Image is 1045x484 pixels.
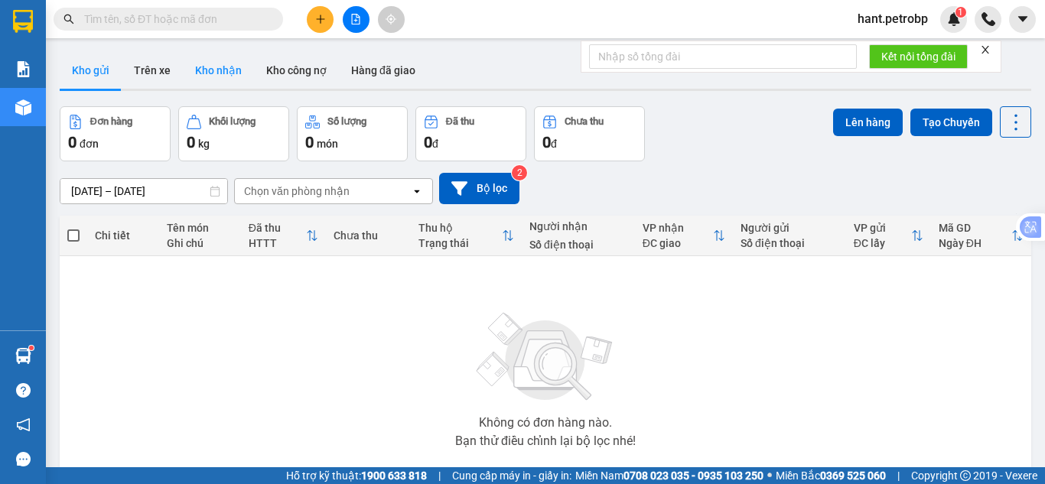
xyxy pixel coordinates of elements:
[315,14,326,24] span: plus
[254,52,339,89] button: Kho công nợ
[95,229,151,242] div: Chi tiết
[198,138,210,150] span: kg
[305,133,314,151] span: 0
[418,237,502,249] div: Trạng thái
[635,216,733,256] th: Toggle SortBy
[411,216,522,256] th: Toggle SortBy
[60,179,227,203] input: Select a date range.
[378,6,405,33] button: aim
[980,44,991,55] span: close
[439,173,519,204] button: Bộ lọc
[960,470,971,481] span: copyright
[16,383,31,398] span: question-circle
[249,222,306,234] div: Đã thu
[643,237,713,249] div: ĐC giao
[947,12,961,26] img: icon-new-feature
[297,106,408,161] button: Số lượng0món
[60,52,122,89] button: Kho gửi
[534,106,645,161] button: Chưa thu0đ
[931,216,1031,256] th: Toggle SortBy
[15,348,31,364] img: warehouse-icon
[187,133,195,151] span: 0
[167,237,233,249] div: Ghi chú
[418,222,502,234] div: Thu hộ
[339,52,428,89] button: Hàng đã giao
[575,467,763,484] span: Miền Nam
[741,237,838,249] div: Số điện thoại
[63,14,74,24] span: search
[15,99,31,115] img: warehouse-icon
[244,184,350,199] div: Chọn văn phòng nhận
[529,239,627,251] div: Số điện thoại
[119,13,223,50] div: VP Bình Long
[897,467,900,484] span: |
[1016,12,1030,26] span: caret-down
[512,165,527,180] sup: 2
[307,6,334,33] button: plus
[411,185,423,197] svg: open
[386,14,396,24] span: aim
[13,10,33,33] img: logo-vxr
[623,469,763,482] strong: 0708 023 035 - 0935 103 250
[452,467,571,484] span: Cung cấp máy in - giấy in:
[119,15,156,31] span: Nhận:
[13,13,109,50] div: VP Lộc Ninh
[845,9,940,28] span: hant.petrobp
[119,50,223,68] div: TRANG
[249,237,306,249] div: HTTT
[982,12,995,26] img: phone-icon
[741,222,838,234] div: Người gửi
[529,220,627,232] div: Người nhận
[424,133,432,151] span: 0
[955,7,966,18] sup: 1
[881,48,955,65] span: Kết nối tổng đài
[446,116,474,127] div: Đã thu
[542,133,551,151] span: 0
[286,467,427,484] span: Hỗ trợ kỹ thuật:
[15,61,31,77] img: solution-icon
[343,6,369,33] button: file-add
[820,469,886,482] strong: 0369 525 060
[16,417,31,432] span: notification
[415,106,526,161] button: Đã thu0đ
[939,222,1011,234] div: Mã GD
[90,116,132,127] div: Đơn hàng
[60,106,171,161] button: Đơn hàng0đơn
[183,52,254,89] button: Kho nhận
[122,52,183,89] button: Trên xe
[958,7,963,18] span: 1
[869,44,968,69] button: Kết nối tổng đài
[13,50,109,68] div: PHƯỢNG
[167,222,233,234] div: Tên món
[432,138,438,150] span: đ
[13,15,37,31] span: Gửi:
[80,138,99,150] span: đơn
[117,102,138,119] span: CC :
[327,116,366,127] div: Số lượng
[910,109,992,136] button: Tạo Chuyến
[479,417,612,429] div: Không có đơn hàng nào.
[68,133,77,151] span: 0
[16,452,31,466] span: message
[767,473,772,479] span: ⚪️
[589,44,857,69] input: Nhập số tổng đài
[317,138,338,150] span: món
[455,435,636,447] div: Bạn thử điều chỉnh lại bộ lọc nhé!
[84,11,265,28] input: Tìm tên, số ĐT hoặc mã đơn
[178,106,289,161] button: Khối lượng0kg
[209,116,256,127] div: Khối lượng
[1009,6,1036,33] button: caret-down
[643,222,713,234] div: VP nhận
[334,229,403,242] div: Chưa thu
[551,138,557,150] span: đ
[854,237,911,249] div: ĐC lấy
[469,304,622,411] img: svg+xml;base64,PHN2ZyBjbGFzcz0ibGlzdC1wbHVnX19zdmciIHhtbG5zPSJodHRwOi8vd3d3LnczLm9yZy8yMDAwL3N2Zy...
[854,222,911,234] div: VP gửi
[117,99,225,120] div: 40.000
[29,346,34,350] sup: 1
[350,14,361,24] span: file-add
[833,109,903,136] button: Lên hàng
[939,237,1011,249] div: Ngày ĐH
[241,216,326,256] th: Toggle SortBy
[565,116,604,127] div: Chưa thu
